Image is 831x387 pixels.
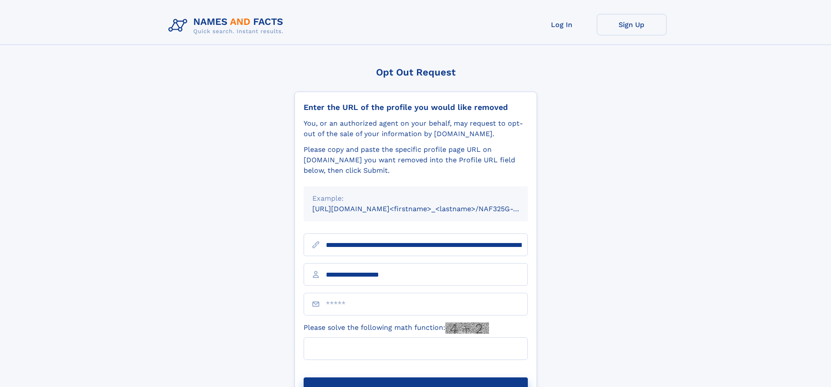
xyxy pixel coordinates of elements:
[312,193,519,204] div: Example:
[304,322,489,334] label: Please solve the following math function:
[304,103,528,112] div: Enter the URL of the profile you would like removed
[304,118,528,139] div: You, or an authorized agent on your behalf, may request to opt-out of the sale of your informatio...
[597,14,667,35] a: Sign Up
[527,14,597,35] a: Log In
[165,14,291,38] img: Logo Names and Facts
[294,67,537,78] div: Opt Out Request
[312,205,544,213] small: [URL][DOMAIN_NAME]<firstname>_<lastname>/NAF325G-xxxxxxxx
[304,144,528,176] div: Please copy and paste the specific profile page URL on [DOMAIN_NAME] you want removed into the Pr...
